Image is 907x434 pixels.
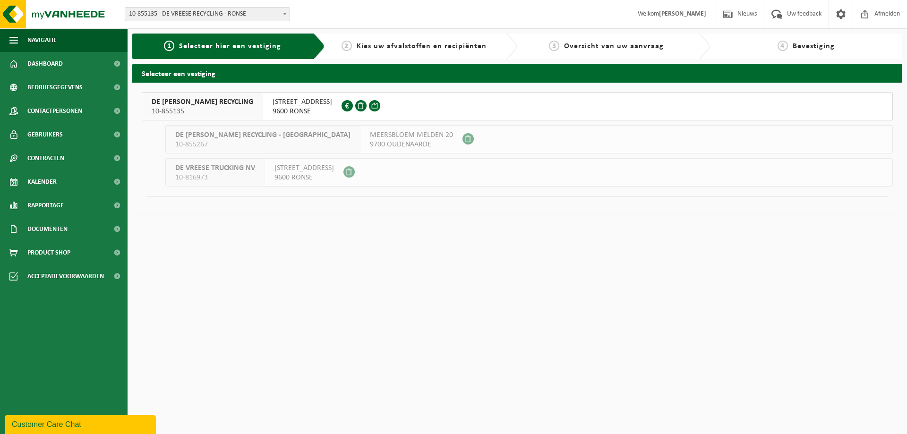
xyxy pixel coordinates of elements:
[27,146,64,170] span: Contracten
[274,163,334,173] span: [STREET_ADDRESS]
[175,173,255,182] span: 10-816973
[5,413,158,434] iframe: chat widget
[152,107,253,116] span: 10-855135
[27,123,63,146] span: Gebruikers
[125,7,290,21] span: 10-855135 - DE VREESE RECYCLING - RONSE
[659,10,706,17] strong: [PERSON_NAME]
[125,8,290,21] span: 10-855135 - DE VREESE RECYCLING - RONSE
[27,170,57,194] span: Kalender
[27,264,104,288] span: Acceptatievoorwaarden
[152,97,253,107] span: DE [PERSON_NAME] RECYCLING
[27,76,83,99] span: Bedrijfsgegevens
[175,163,255,173] span: DE VREESE TRUCKING NV
[564,43,664,50] span: Overzicht van uw aanvraag
[142,92,893,120] button: DE [PERSON_NAME] RECYCLING 10-855135 [STREET_ADDRESS]9600 RONSE
[175,130,351,140] span: DE [PERSON_NAME] RECYCLING - [GEOGRAPHIC_DATA]
[27,217,68,241] span: Documenten
[27,194,64,217] span: Rapportage
[370,140,453,149] span: 9700 OUDENAARDE
[27,28,57,52] span: Navigatie
[273,97,332,107] span: [STREET_ADDRESS]
[27,52,63,76] span: Dashboard
[778,41,788,51] span: 4
[370,130,453,140] span: MEERSBLOEM MELDEN 20
[164,41,174,51] span: 1
[793,43,835,50] span: Bevestiging
[273,107,332,116] span: 9600 RONSE
[27,241,70,264] span: Product Shop
[357,43,487,50] span: Kies uw afvalstoffen en recipiënten
[27,99,82,123] span: Contactpersonen
[274,173,334,182] span: 9600 RONSE
[549,41,559,51] span: 3
[132,64,902,82] h2: Selecteer een vestiging
[342,41,352,51] span: 2
[175,140,351,149] span: 10-855267
[179,43,281,50] span: Selecteer hier een vestiging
